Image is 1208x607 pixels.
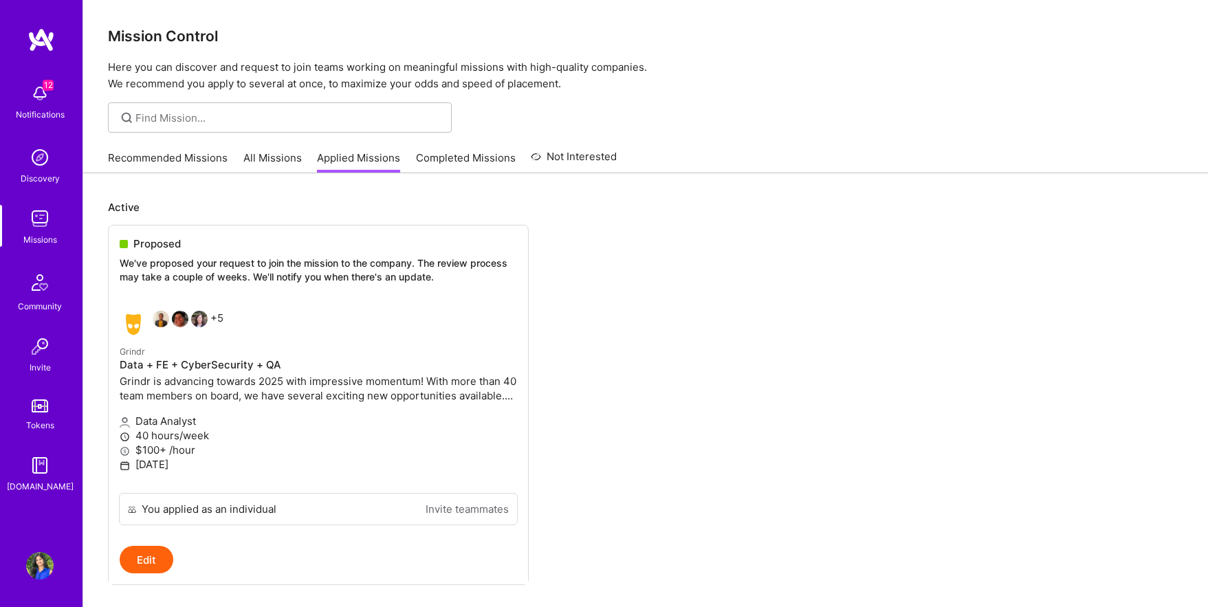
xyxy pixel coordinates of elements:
[26,452,54,479] img: guide book
[43,80,54,91] span: 12
[26,205,54,232] img: teamwork
[108,200,1183,214] p: Active
[108,151,228,173] a: Recommended Missions
[26,418,54,432] div: Tokens
[23,552,57,580] a: User Avatar
[18,299,62,313] div: Community
[26,333,54,360] img: Invite
[120,311,147,338] img: Grindr company logo
[120,414,517,428] p: Data Analyst
[172,311,188,327] img: Gabriel Morales
[243,151,302,173] a: All Missions
[16,107,65,122] div: Notifications
[23,232,57,247] div: Missions
[30,360,51,375] div: Invite
[26,80,54,107] img: bell
[120,546,173,573] button: Edit
[109,300,528,493] a: Grindr company logoAnjul KumarGabriel MoralesJanet Jones+5GrindrData + FE + CyberSecurity + QAGri...
[120,346,145,357] small: Grindr
[416,151,516,173] a: Completed Missions
[120,443,517,457] p: $100+ /hour
[32,399,48,412] img: tokens
[21,171,60,186] div: Discovery
[120,461,130,471] i: icon Calendar
[120,428,517,443] p: 40 hours/week
[142,502,276,516] div: You applied as an individual
[133,236,181,251] span: Proposed
[135,111,441,125] input: Find Mission...
[191,311,208,327] img: Janet Jones
[23,266,56,299] img: Community
[120,457,517,472] p: [DATE]
[120,256,517,283] p: We've proposed your request to join the mission to the company. The review process may take a cou...
[120,374,517,403] p: Grindr is advancing towards 2025 with impressive momentum! With more than 40 team members on boar...
[120,311,223,338] div: +5
[119,110,135,126] i: icon SearchGrey
[120,432,130,442] i: icon Clock
[120,417,130,428] i: icon Applicant
[26,144,54,171] img: discovery
[28,27,55,52] img: logo
[120,446,130,456] i: icon MoneyGray
[108,27,1183,45] h3: Mission Control
[26,552,54,580] img: User Avatar
[108,59,1183,92] p: Here you can discover and request to join teams working on meaningful missions with high-quality ...
[153,311,169,327] img: Anjul Kumar
[531,148,617,173] a: Not Interested
[317,151,400,173] a: Applied Missions
[120,359,517,371] h4: Data + FE + CyberSecurity + QA
[426,502,509,516] a: Invite teammates
[7,479,74,494] div: [DOMAIN_NAME]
